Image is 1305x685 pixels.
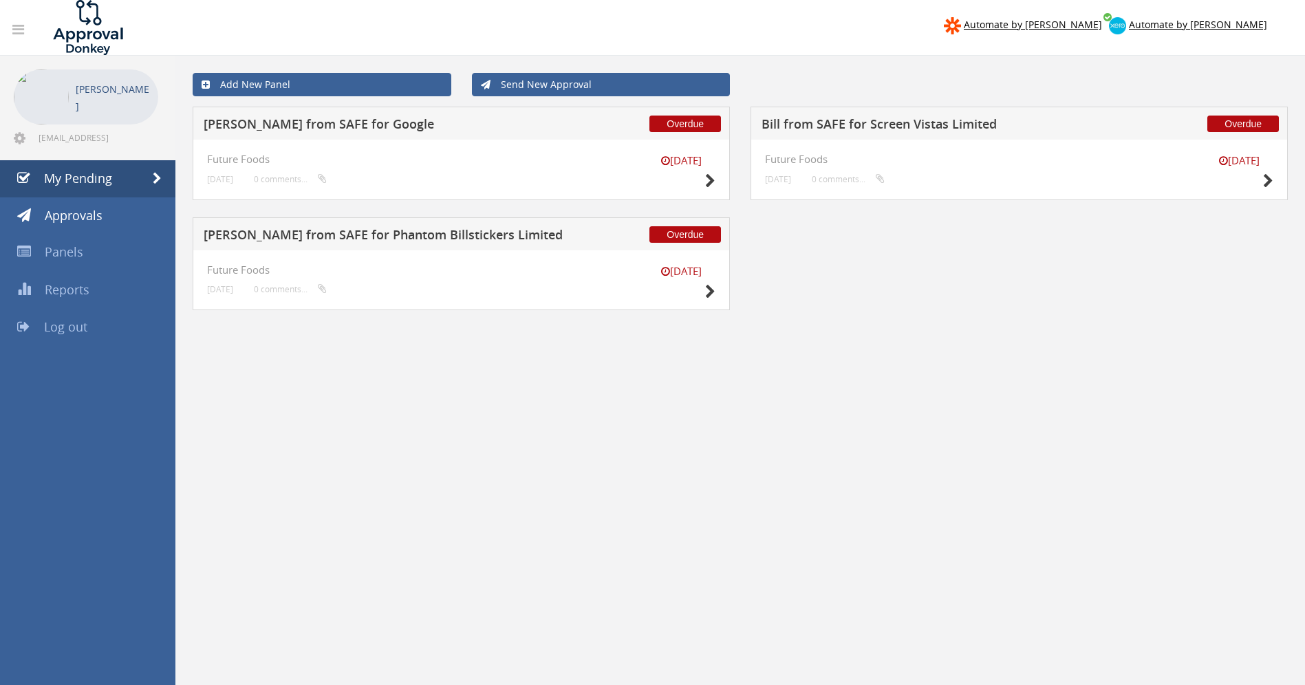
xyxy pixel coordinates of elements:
[207,153,715,165] h4: Future Foods
[76,80,151,115] p: [PERSON_NAME]
[812,174,885,184] small: 0 comments...
[1207,116,1279,132] span: Overdue
[647,264,715,279] small: [DATE]
[45,281,89,298] span: Reports
[944,17,961,34] img: zapier-logomark.png
[765,174,791,184] small: [DATE]
[472,73,731,96] a: Send New Approval
[649,226,721,243] span: Overdue
[762,118,1122,135] h5: Bill from SAFE for Screen Vistas Limited
[647,153,715,168] small: [DATE]
[207,264,715,276] h4: Future Foods
[964,18,1102,31] span: Automate by [PERSON_NAME]
[1205,153,1273,168] small: [DATE]
[254,174,327,184] small: 0 comments...
[254,284,327,294] small: 0 comments...
[44,170,112,186] span: My Pending
[193,73,451,96] a: Add New Panel
[45,207,103,224] span: Approvals
[39,132,155,143] span: [EMAIL_ADDRESS][DOMAIN_NAME]
[45,243,83,260] span: Panels
[765,153,1273,165] h4: Future Foods
[204,228,564,246] h5: [PERSON_NAME] from SAFE for Phantom Billstickers Limited
[1109,17,1126,34] img: xero-logo.png
[649,116,721,132] span: Overdue
[44,318,87,335] span: Log out
[204,118,564,135] h5: [PERSON_NAME] from SAFE for Google
[1129,18,1267,31] span: Automate by [PERSON_NAME]
[207,284,233,294] small: [DATE]
[207,174,233,184] small: [DATE]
